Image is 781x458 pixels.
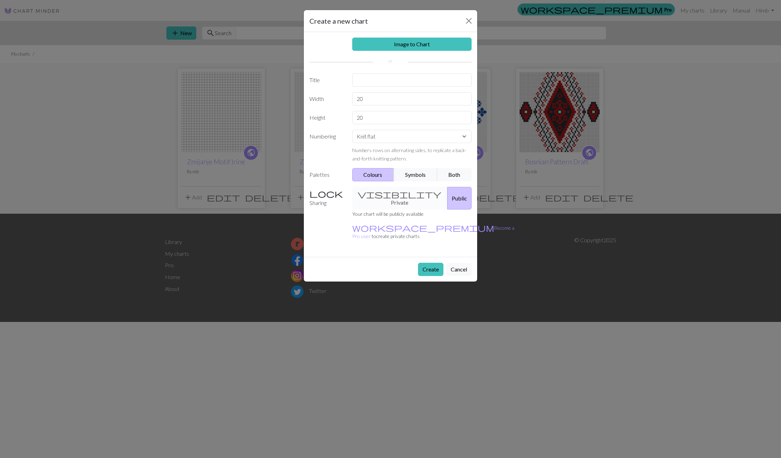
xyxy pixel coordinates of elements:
button: Symbols [394,168,437,181]
span: workspace_premium [352,223,494,232]
label: Height [305,111,348,124]
small: to create private charts [352,225,514,239]
button: Close [463,15,474,26]
button: Colours [352,168,394,181]
a: Become a Pro user [352,225,514,239]
button: Cancel [446,263,472,276]
label: Width [305,92,348,105]
small: Your chart will be publicly available [352,211,424,217]
button: Create [418,263,443,276]
label: Palettes [305,168,348,181]
label: Title [305,73,348,87]
a: Image to Chart [352,38,472,51]
small: Numbers rows on alternating sides, to replicate a back-and-forth knitting pattern. [352,147,467,161]
label: Numbering [305,130,348,163]
button: Public [447,187,472,210]
h5: Create a new chart [309,16,368,26]
button: Both [437,168,472,181]
label: Sharing [305,187,348,210]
